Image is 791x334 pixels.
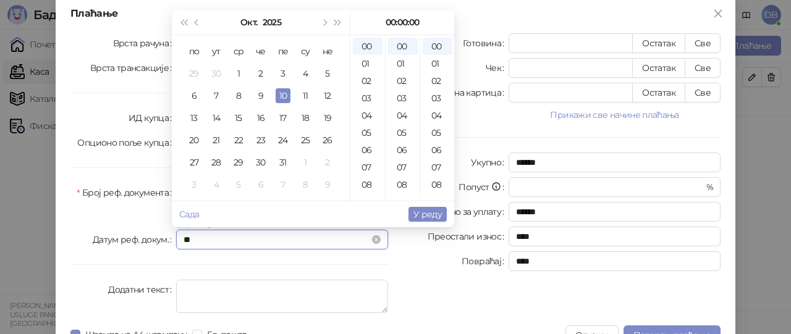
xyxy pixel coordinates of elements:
div: 08 [423,176,452,193]
label: ИД купца [129,108,176,128]
td: 2025-10-08 [227,85,250,107]
td: 2025-10-18 [294,107,316,129]
label: Готовина [463,33,509,53]
div: 06 [353,141,383,159]
label: Додатни текст [108,280,176,299]
span: Close [708,9,728,19]
div: 2 [253,66,268,81]
div: 7 [209,88,224,103]
div: 00 [353,38,383,55]
div: 04 [423,107,452,124]
td: 2025-10-31 [272,151,294,173]
div: 08 [388,176,418,193]
td: 2025-10-21 [205,129,227,151]
div: 30 [253,155,268,170]
div: 10 [276,88,290,103]
div: 14 [209,111,224,125]
div: 21 [209,133,224,148]
label: Преостали износ [428,227,509,246]
label: Укупно [471,152,509,172]
div: 5 [320,66,335,81]
div: 03 [353,90,383,107]
td: 2025-10-14 [205,107,227,129]
td: 2025-11-04 [205,173,227,196]
div: 4 [209,177,224,192]
label: Повраћај [462,251,509,271]
td: 2025-11-07 [272,173,294,196]
label: Број реф. документа [77,183,176,202]
div: 25 [298,133,313,148]
button: Изабери годину [263,10,281,35]
td: 2025-10-11 [294,85,316,107]
div: 00:00:00 [355,10,449,35]
div: 1 [298,155,313,170]
div: 19 [320,111,335,125]
td: 2025-10-28 [205,151,227,173]
div: 22 [231,133,246,148]
label: Опционо поље купца [77,133,176,152]
div: 17 [276,111,290,125]
button: Све [685,58,721,78]
td: 2025-10-23 [250,129,272,151]
td: 2025-10-29 [227,151,250,173]
td: 2025-11-05 [227,173,250,196]
label: Врста трансакције [90,58,177,78]
button: Претходни месец (PageUp) [190,10,204,35]
th: че [250,40,272,62]
div: 31 [276,155,290,170]
td: 2025-11-01 [294,151,316,173]
td: 2025-10-12 [316,85,339,107]
td: 2025-10-02 [250,62,272,85]
button: Остатак [632,33,685,53]
div: 8 [231,88,246,103]
td: 2025-10-26 [316,129,339,151]
button: Прикажи све начине плаћања [509,107,721,122]
label: Датум реф. докум. [93,230,177,249]
button: Претходна година (Control + left) [177,10,190,35]
td: 2025-10-27 [183,151,205,173]
div: 16 [253,111,268,125]
button: Све [685,33,721,53]
label: Врста рачуна [113,33,177,53]
div: 01 [388,55,418,72]
div: 07 [423,159,452,176]
td: 2025-09-29 [183,62,205,85]
div: 26 [320,133,335,148]
button: Следећа година (Control + right) [331,10,345,35]
div: 6 [253,177,268,192]
input: Датум реф. докум. [184,233,370,246]
div: 00 [423,38,452,55]
div: 8 [298,177,313,192]
div: 12 [320,88,335,103]
span: close-circle [372,235,381,244]
td: 2025-10-25 [294,129,316,151]
button: Остатак [632,58,685,78]
label: Чек [486,58,509,78]
div: 06 [388,141,418,159]
div: 08 [353,176,383,193]
span: close [713,9,723,19]
td: 2025-11-09 [316,173,339,196]
td: 2025-10-19 [316,107,339,129]
th: ут [205,40,227,62]
div: 1 [231,66,246,81]
div: 01 [353,55,383,72]
div: 09 [423,193,452,211]
td: 2025-11-02 [316,151,339,173]
td: 2025-11-08 [294,173,316,196]
div: 2 [320,155,335,170]
div: 7 [276,177,290,192]
div: 20 [187,133,201,148]
textarea: Додатни текст [176,280,388,313]
div: 03 [388,90,418,107]
div: 23 [253,133,268,148]
div: 01 [423,55,452,72]
div: 30 [209,66,224,81]
button: Остатак [632,83,685,102]
div: 18 [298,111,313,125]
div: 06 [423,141,452,159]
td: 2025-10-10 [272,85,294,107]
td: 2025-09-30 [205,62,227,85]
div: 07 [353,159,383,176]
th: су [294,40,316,62]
